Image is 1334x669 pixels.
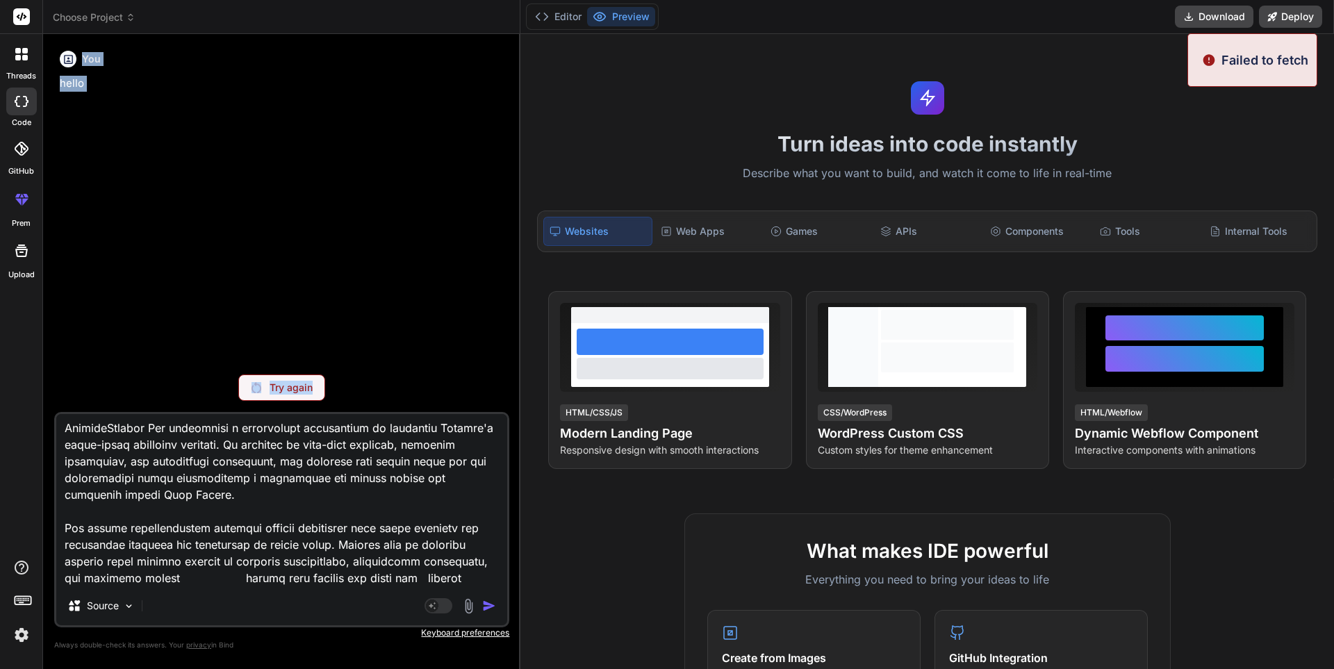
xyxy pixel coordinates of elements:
p: Interactive components with animations [1075,443,1294,457]
img: settings [10,623,33,647]
div: CSS/WordPress [818,404,892,421]
h2: What makes IDE powerful [707,536,1148,565]
img: attachment [461,598,477,614]
h4: GitHub Integration [949,650,1133,666]
textarea: # Loremip Dolorsitamet Consecte (ADI) ## Elitsedd Eiusm-Tempo Incididun Utlaboreet Dolore ### Mag... [56,414,507,586]
span: privacy [186,641,211,649]
p: Try again [270,381,313,395]
div: Websites [543,217,652,246]
p: Everything you need to bring your ideas to life [707,571,1148,588]
h1: Turn ideas into code instantly [529,131,1326,156]
p: Always double-check its answers. Your in Bind [54,638,509,652]
label: prem [12,217,31,229]
div: Games [765,217,872,246]
p: hello [60,76,507,92]
span: Choose Project [53,10,135,24]
p: Custom styles for theme enhancement [818,443,1037,457]
button: Deploy [1259,6,1322,28]
div: Internal Tools [1204,217,1311,246]
div: HTML/CSS/JS [560,404,628,421]
button: Editor [529,7,587,26]
div: Tools [1094,217,1201,246]
label: code [12,117,31,129]
h4: WordPress Custom CSS [818,424,1037,443]
p: Keyboard preferences [54,627,509,638]
h4: Modern Landing Page [560,424,780,443]
img: alert [1202,51,1216,69]
p: Describe what you want to build, and watch it come to life in real-time [529,165,1326,183]
h4: Dynamic Webflow Component [1075,424,1294,443]
h6: You [82,52,101,66]
div: Web Apps [655,217,762,246]
p: Responsive design with smooth interactions [560,443,780,457]
p: Failed to fetch [1221,51,1308,69]
img: Retry [252,382,261,393]
div: HTML/Webflow [1075,404,1148,421]
p: Source [87,599,119,613]
img: Pick Models [123,600,135,612]
h4: Create from Images [722,650,906,666]
label: GitHub [8,165,34,177]
img: icon [482,599,496,613]
label: threads [6,70,36,82]
button: Download [1175,6,1253,28]
button: Preview [587,7,655,26]
div: Components [985,217,1092,246]
div: APIs [875,217,982,246]
label: Upload [8,269,35,281]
